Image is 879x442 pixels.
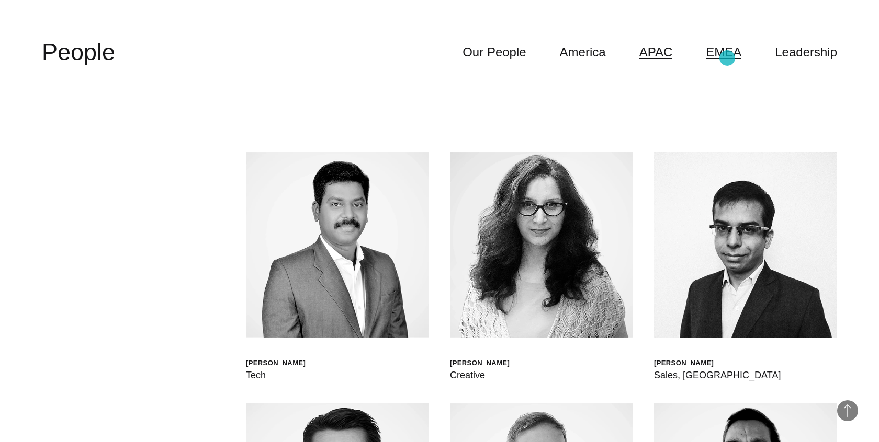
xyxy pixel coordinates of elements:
[654,152,837,338] img: Atin Mehra
[463,42,526,62] a: Our People
[639,42,673,62] a: APAC
[246,368,306,382] div: Tech
[42,37,115,68] h2: People
[775,42,837,62] a: Leadership
[246,358,306,367] div: [PERSON_NAME]
[560,42,606,62] a: America
[837,400,858,421] button: Back to Top
[450,358,510,367] div: [PERSON_NAME]
[246,152,429,338] img: Ramesh Sankaran
[654,358,781,367] div: [PERSON_NAME]
[654,368,781,382] div: Sales, [GEOGRAPHIC_DATA]
[450,152,633,338] img: Anjali Dutta
[450,368,510,382] div: Creative
[706,42,741,62] a: EMEA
